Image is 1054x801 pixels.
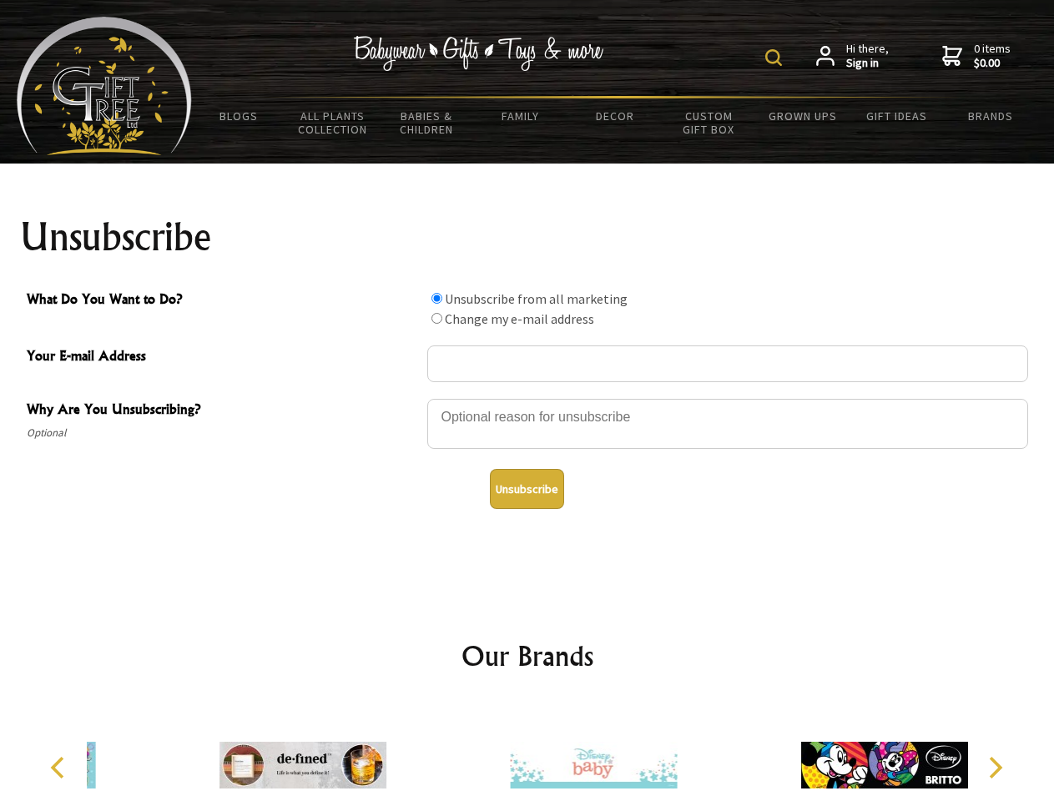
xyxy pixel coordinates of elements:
[846,56,889,71] strong: Sign in
[850,98,944,133] a: Gift Ideas
[427,399,1028,449] textarea: Why Are You Unsubscribing?
[816,42,889,71] a: Hi there,Sign in
[27,399,419,423] span: Why Are You Unsubscribing?
[192,98,286,133] a: BLOGS
[976,749,1013,786] button: Next
[27,423,419,443] span: Optional
[20,217,1035,257] h1: Unsubscribe
[380,98,474,147] a: Babies & Children
[431,293,442,304] input: What Do You Want to Do?
[942,42,1011,71] a: 0 items$0.00
[974,56,1011,71] strong: $0.00
[755,98,850,133] a: Grown Ups
[490,469,564,509] button: Unsubscribe
[42,749,78,786] button: Previous
[445,310,594,327] label: Change my e-mail address
[33,636,1021,676] h2: Our Brands
[27,345,419,370] span: Your E-mail Address
[662,98,756,147] a: Custom Gift Box
[974,41,1011,71] span: 0 items
[474,98,568,133] a: Family
[567,98,662,133] a: Decor
[765,49,782,66] img: product search
[427,345,1028,382] input: Your E-mail Address
[944,98,1038,133] a: Brands
[17,17,192,155] img: Babyware - Gifts - Toys and more...
[27,289,419,313] span: What Do You Want to Do?
[445,290,628,307] label: Unsubscribe from all marketing
[846,42,889,71] span: Hi there,
[286,98,381,147] a: All Plants Collection
[354,36,604,71] img: Babywear - Gifts - Toys & more
[431,313,442,324] input: What Do You Want to Do?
